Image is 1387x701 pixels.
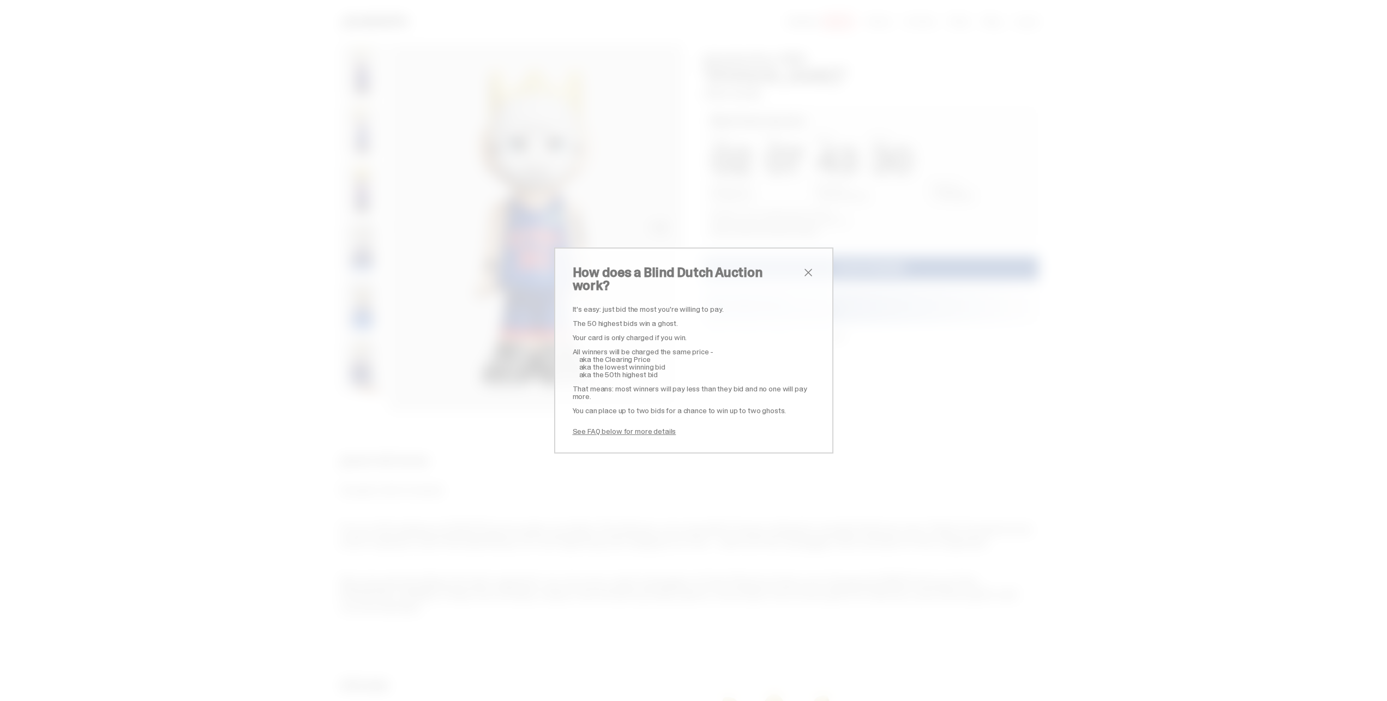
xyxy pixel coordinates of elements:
button: close [802,266,815,279]
a: See FAQ below for more details [573,426,676,436]
span: aka the Clearing Price [579,354,651,364]
p: All winners will be charged the same price - [573,348,815,355]
h2: How does a Blind Dutch Auction work? [573,266,802,292]
p: It's easy: just bid the most you're willing to pay. [573,305,815,313]
p: You can place up to two bids for a chance to win up to two ghosts. [573,407,815,414]
span: aka the lowest winning bid [579,362,665,372]
span: aka the 50th highest bid [579,370,658,379]
p: The 50 highest bids win a ghost. [573,319,815,327]
p: Your card is only charged if you win. [573,334,815,341]
p: That means: most winners will pay less than they bid and no one will pay more. [573,385,815,400]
